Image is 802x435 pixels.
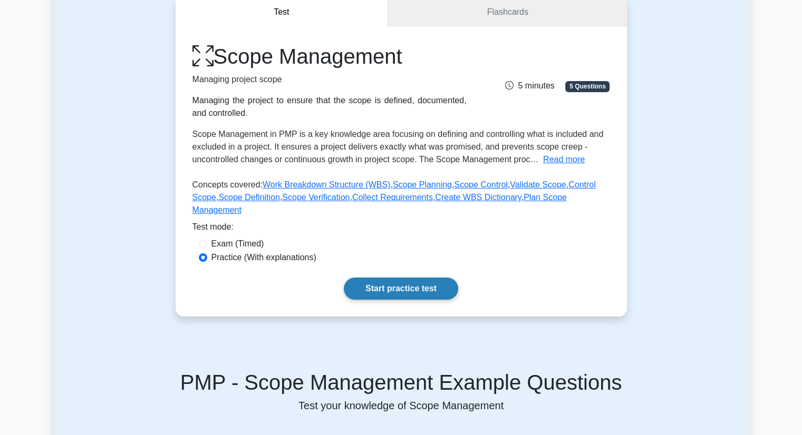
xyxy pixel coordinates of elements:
[66,370,737,395] h5: PMP - Scope Management Example Questions
[344,278,458,300] a: Start practice test
[192,73,467,86] p: Managing project scope
[543,153,585,166] button: Read more
[66,399,737,412] p: Test your knowledge of Scope Management
[393,180,452,189] a: Scope Planning
[263,180,390,189] a: Work Breakdown Structure (WBS)
[565,81,610,92] span: 5 Questions
[192,94,467,120] div: Managing the project to ensure that the scope is defined, documented, and controlled.
[510,180,566,189] a: Validate Scope
[282,193,350,202] a: Scope Verification
[192,130,604,164] span: Scope Management in PMP is a key knowledge area focusing on defining and controlling what is incl...
[352,193,433,202] a: Collect Requirements
[211,238,264,250] label: Exam (Timed)
[505,81,554,90] span: 5 minutes
[218,193,280,202] a: Scope Definition
[192,44,467,69] h1: Scope Management
[454,180,507,189] a: Scope Control
[192,179,610,221] p: Concepts covered: , , , , , , , , ,
[192,221,610,238] div: Test mode:
[435,193,521,202] a: Create WBS Dictionary
[211,251,316,264] label: Practice (With explanations)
